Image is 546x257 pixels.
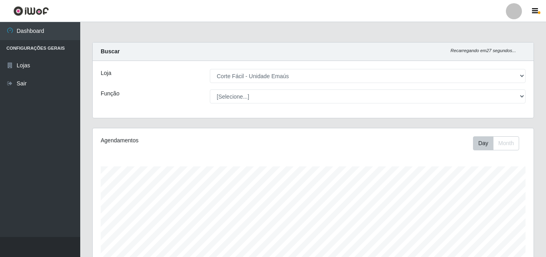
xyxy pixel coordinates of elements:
[101,136,271,145] div: Agendamentos
[101,89,120,98] label: Função
[101,48,120,55] strong: Buscar
[101,69,111,77] label: Loja
[451,48,516,53] i: Recarregando em 27 segundos...
[473,136,519,150] div: First group
[493,136,519,150] button: Month
[13,6,49,16] img: CoreUI Logo
[473,136,493,150] button: Day
[473,136,526,150] div: Toolbar with button groups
